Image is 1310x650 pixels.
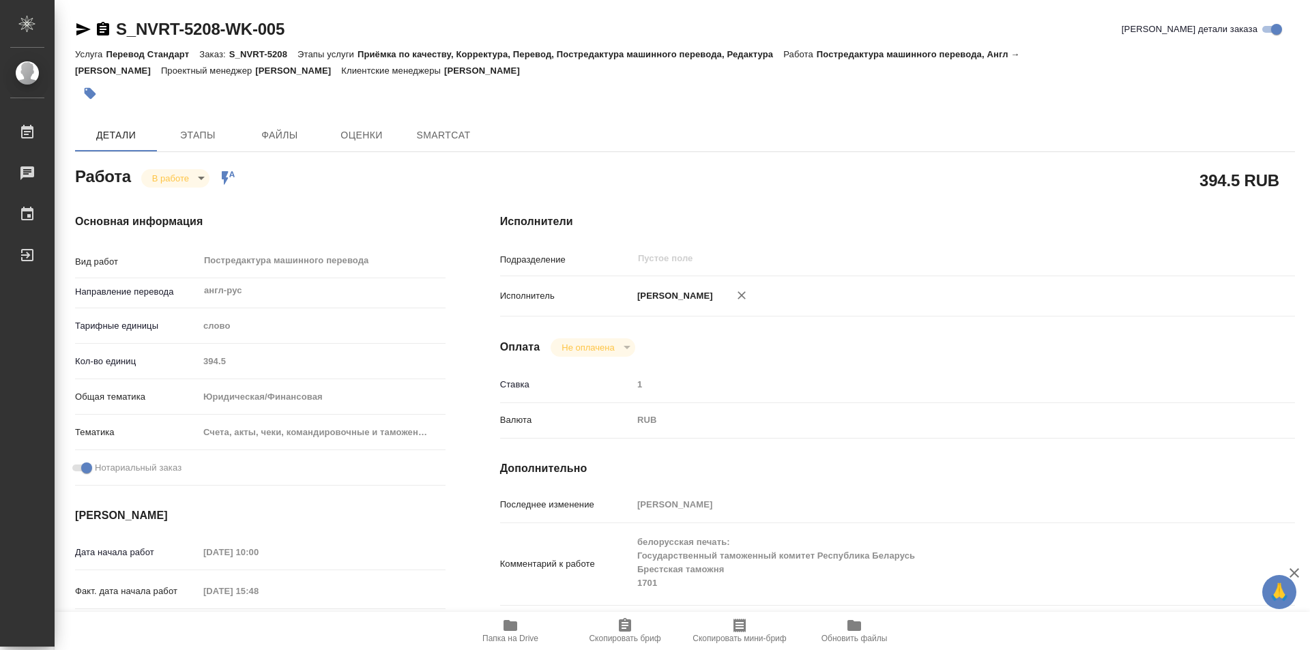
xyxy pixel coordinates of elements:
p: Тарифные единицы [75,319,199,333]
span: Скопировать мини-бриф [693,634,786,643]
p: Услуга [75,49,106,59]
p: Общая тематика [75,390,199,404]
button: Скопировать ссылку [95,21,111,38]
a: S_NVRT-5208-WK-005 [116,20,285,38]
p: Приёмка по качеству, Корректура, Перевод, Постредактура машинного перевода, Редактура [358,49,783,59]
p: S_NVRT-5208 [229,49,297,59]
p: Кол-во единиц [75,355,199,368]
span: 🙏 [1268,578,1291,606]
h2: 394.5 RUB [1199,168,1279,192]
p: [PERSON_NAME] [255,65,341,76]
textarea: белорусская печать: Государственный таможенный комитет Республика Беларусь Брестская таможня 1701 [632,531,1229,595]
span: Детали [83,127,149,144]
p: Комментарий к работе [500,557,632,571]
input: Пустое поле [632,374,1229,394]
h2: Работа [75,163,131,188]
p: Вид работ [75,255,199,269]
span: Оценки [329,127,394,144]
span: Этапы [165,127,231,144]
button: Обновить файлы [797,612,912,650]
p: Дата начала работ [75,546,199,559]
input: Пустое поле [199,581,318,601]
h4: Дополнительно [500,460,1295,477]
p: Проектный менеджер [161,65,255,76]
p: Факт. дата начала работ [75,585,199,598]
span: Обновить файлы [821,634,888,643]
p: Направление перевода [75,285,199,299]
div: слово [199,314,446,338]
p: Этапы услуги [297,49,358,59]
span: [PERSON_NAME] детали заказа [1122,23,1257,36]
p: Тематика [75,426,199,439]
div: Юридическая/Финансовая [199,385,446,409]
input: Пустое поле [199,542,318,562]
div: Счета, акты, чеки, командировочные и таможенные документы [199,421,446,444]
span: SmartCat [411,127,476,144]
p: Ставка [500,378,632,392]
h4: Основная информация [75,213,446,230]
div: В работе [551,338,635,357]
button: 🙏 [1262,575,1296,609]
div: RUB [632,409,1229,432]
p: Заказ: [199,49,229,59]
button: Не оплачена [557,342,618,353]
p: [PERSON_NAME] [632,289,713,303]
button: Добавить тэг [75,78,105,108]
input: Пустое поле [632,494,1229,514]
button: Папка на Drive [453,612,568,650]
p: Подразделение [500,253,632,267]
button: Скопировать ссылку для ЯМессенджера [75,21,91,38]
p: Валюта [500,413,632,427]
div: В работе [141,169,209,188]
h4: Исполнители [500,213,1295,230]
button: Скопировать бриф [568,612,682,650]
p: Клиентские менеджеры [341,65,444,76]
p: Работа [783,49,817,59]
input: Пустое поле [199,351,446,371]
span: Нотариальный заказ [95,461,181,475]
p: [PERSON_NAME] [444,65,530,76]
input: Пустое поле [637,250,1197,267]
p: Последнее изменение [500,498,632,512]
h4: [PERSON_NAME] [75,507,446,524]
p: Перевод Стандарт [106,49,199,59]
button: Скопировать мини-бриф [682,612,797,650]
span: Скопировать бриф [589,634,660,643]
button: Удалить исполнителя [727,280,757,310]
h4: Оплата [500,339,540,355]
span: Папка на Drive [482,634,538,643]
p: Исполнитель [500,289,632,303]
button: В работе [148,173,193,184]
span: Файлы [247,127,312,144]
